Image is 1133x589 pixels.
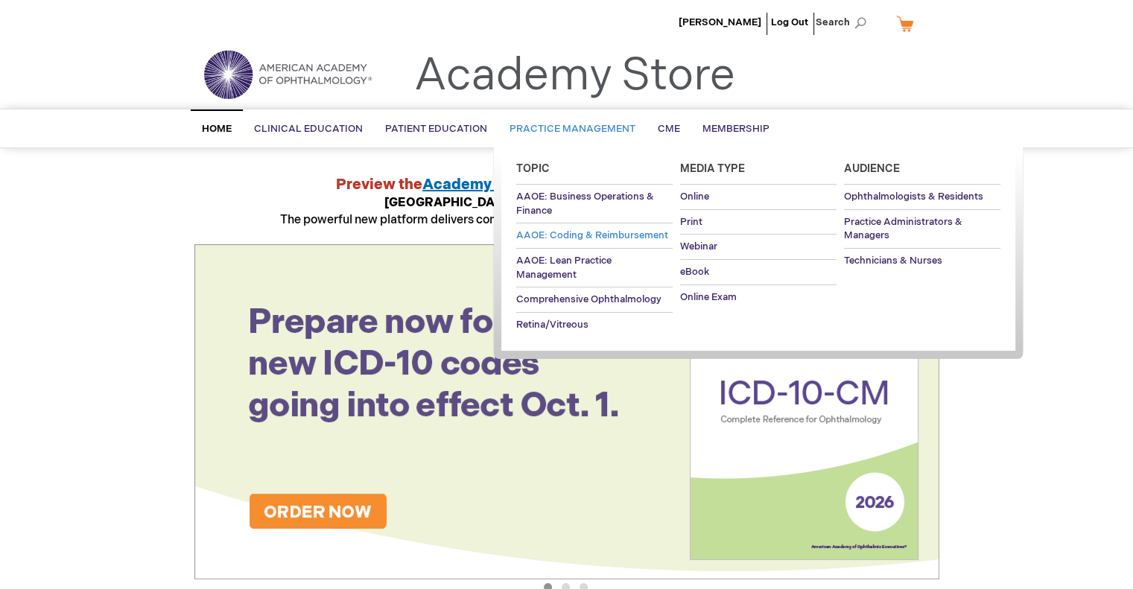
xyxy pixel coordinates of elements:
span: Membership [702,123,769,135]
span: Patient Education [385,123,487,135]
span: Clinical Education [254,123,363,135]
span: Practice Management [510,123,635,135]
span: Media Type [680,162,745,175]
strong: Preview the at AAO 2025 [336,176,797,194]
span: Retina/Vitreous [516,319,588,331]
a: Academy Store [414,49,735,103]
a: [PERSON_NAME] [679,16,761,28]
span: CME [658,123,680,135]
a: Log Out [771,16,808,28]
span: Technicians & Nurses [844,255,942,267]
span: Ophthalmologists & Residents [844,191,983,203]
a: Academy Technician Training Platform [422,176,705,194]
span: Home [202,123,232,135]
span: AAOE: Lean Practice Management [516,255,612,281]
span: Search [816,7,872,37]
span: Webinar [680,241,717,252]
span: Audience [844,162,900,175]
span: Online [680,191,709,203]
span: AAOE: Coding & Reimbursement [516,229,668,241]
span: AAOE: Business Operations & Finance [516,191,654,217]
span: eBook [680,266,709,278]
strong: [GEOGRAPHIC_DATA], Hall WB1, Booth 2761, [DATE] 10:30 a.m. [384,196,749,210]
span: Topic [516,162,550,175]
span: Print [680,216,702,228]
span: Online Exam [680,291,737,303]
span: Practice Administrators & Managers [844,216,962,242]
span: Comprehensive Ophthalmology [516,293,661,305]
